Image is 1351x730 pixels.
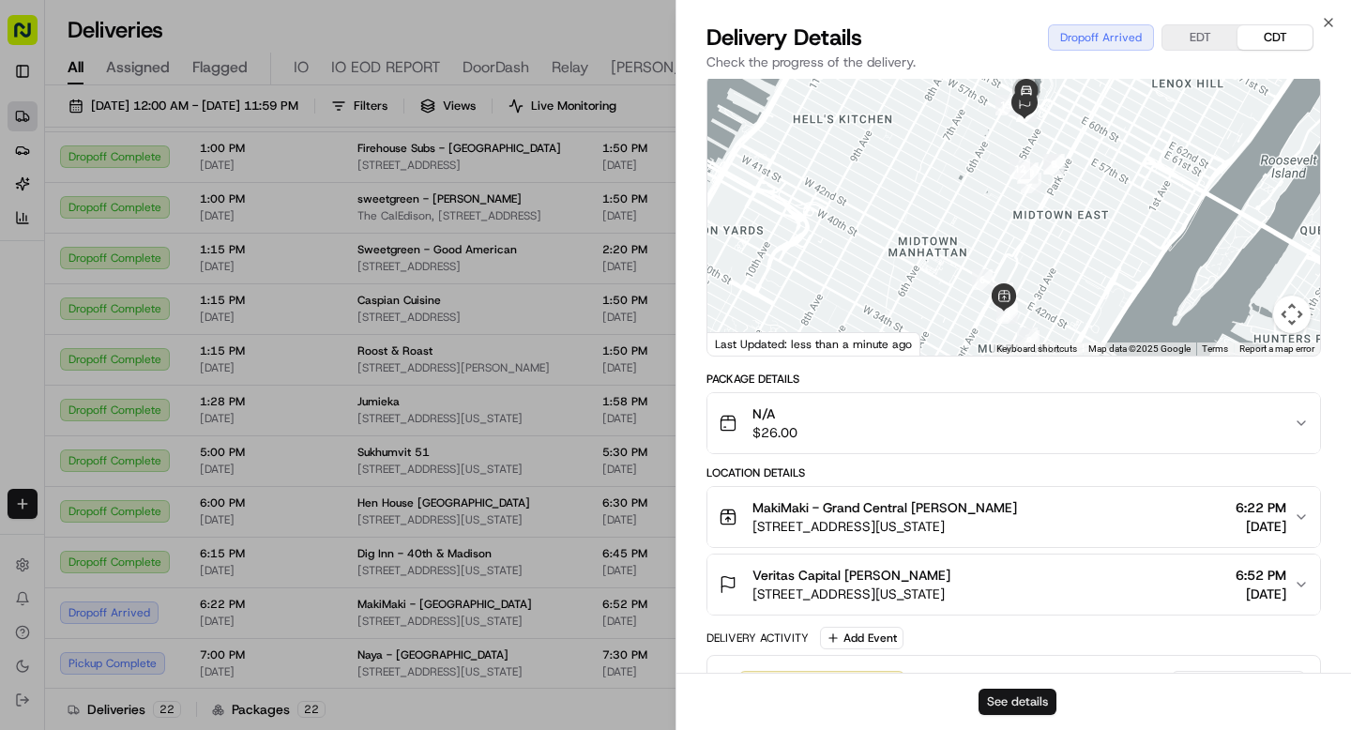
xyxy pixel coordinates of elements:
[995,95,1016,115] div: 13
[1017,163,1038,184] div: 11
[979,689,1056,715] button: See details
[820,627,903,649] button: Add Event
[1018,162,1039,183] div: 10
[712,331,774,356] img: Google
[752,585,950,603] span: [STREET_ADDRESS][US_STATE]
[707,487,1320,547] button: MakiMaki - Grand Central [PERSON_NAME][STREET_ADDRESS][US_STATE]6:22 PM[DATE]
[19,273,49,303] img: Mat Toderenczuk de la Barba (they/them)
[1019,330,1040,351] div: 2
[1009,159,1030,179] div: 12
[177,369,301,388] span: API Documentation
[706,465,1321,480] div: Location Details
[1017,327,1038,348] div: 1
[1044,154,1065,175] div: 8
[159,371,174,386] div: 💻
[151,361,309,395] a: 💻API Documentation
[38,369,144,388] span: Knowledge Base
[752,423,797,442] span: $26.00
[269,291,308,306] span: [DATE]
[19,75,342,105] p: Welcome 👋
[187,415,227,429] span: Pylon
[752,498,1017,517] span: MakiMaki - Grand Central [PERSON_NAME]
[996,342,1077,356] button: Keyboard shortcuts
[706,631,809,646] div: Delivery Activity
[64,179,308,198] div: Start new chat
[706,53,1321,71] p: Check the progress of the delivery.
[64,198,237,213] div: We're available if you need us!
[19,371,34,386] div: 📗
[712,331,774,356] a: Open this area in Google Maps (opens a new window)
[707,332,920,356] div: Last Updated: less than a minute ago
[1273,296,1311,333] button: Map camera controls
[752,517,1017,536] span: [STREET_ADDRESS][US_STATE]
[1088,343,1191,354] span: Map data ©2025 Google
[1021,173,1041,193] div: 7
[259,291,266,306] span: •
[1236,498,1286,517] span: 6:22 PM
[972,269,993,290] div: 6
[707,393,1320,453] button: N/A$26.00
[752,566,950,585] span: Veritas Capital [PERSON_NAME]
[1239,343,1314,354] a: Report a map error
[319,185,342,207] button: Start new chat
[1043,154,1064,175] div: 9
[291,240,342,263] button: See all
[706,23,862,53] span: Delivery Details
[706,372,1321,387] div: Package Details
[707,555,1320,615] button: Veritas Capital [PERSON_NAME][STREET_ADDRESS][US_STATE]6:52 PM[DATE]
[996,301,1017,322] div: 3
[993,282,1013,303] div: 5
[132,414,227,429] a: Powered byPylon
[1162,25,1237,50] button: EDT
[49,121,310,141] input: Clear
[1236,585,1286,603] span: [DATE]
[11,361,151,395] a: 📗Knowledge Base
[19,19,56,56] img: Nash
[1237,25,1313,50] button: CDT
[19,179,53,213] img: 1736555255976-a54dd68f-1ca7-489b-9aae-adbdc363a1c4
[1202,343,1228,354] a: Terms (opens in new tab)
[58,291,255,306] span: [PERSON_NAME] de [PERSON_NAME] (they/them)
[752,404,797,423] span: N/A
[1236,566,1286,585] span: 6:52 PM
[1236,517,1286,536] span: [DATE]
[19,244,126,259] div: Past conversations
[997,303,1018,324] div: 4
